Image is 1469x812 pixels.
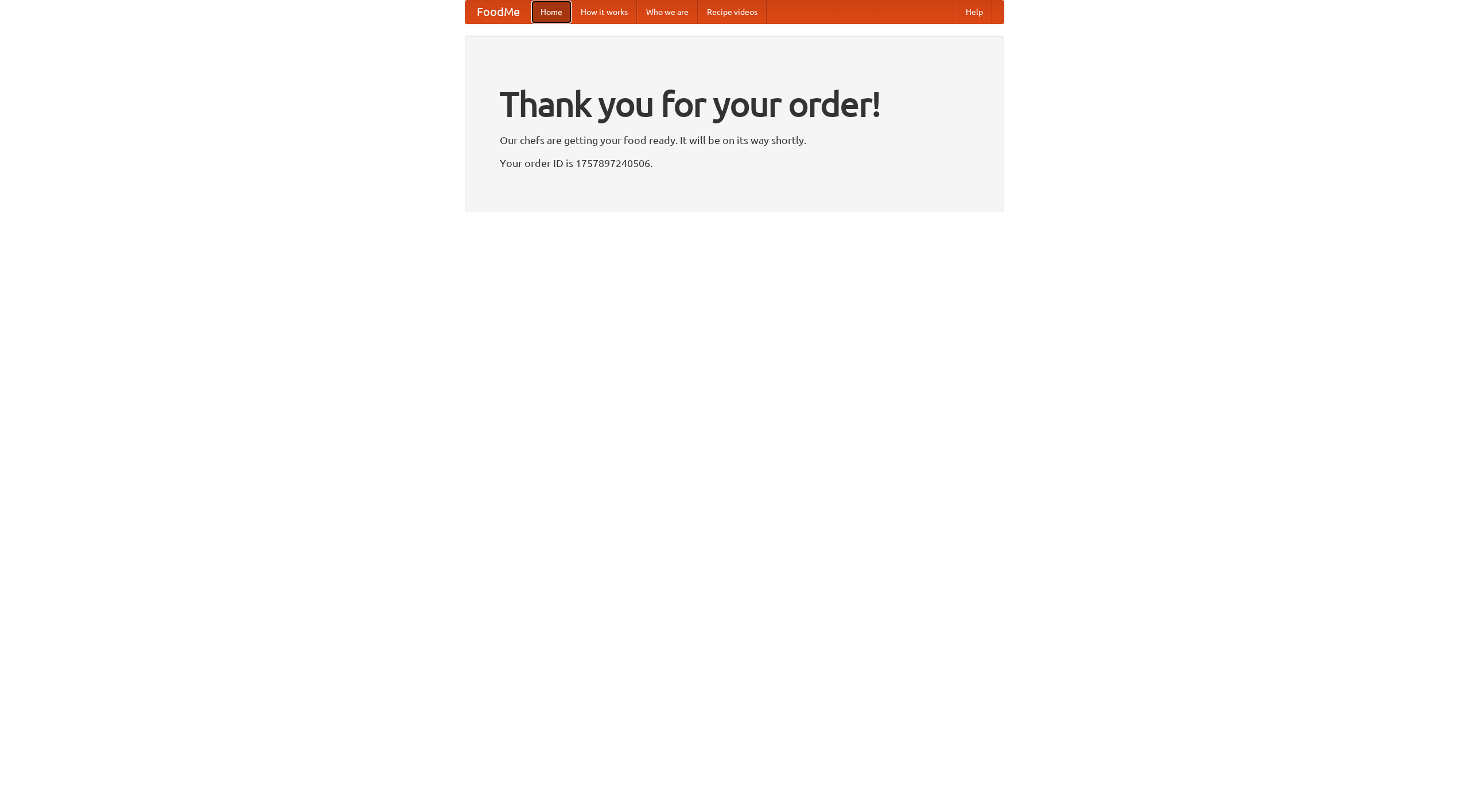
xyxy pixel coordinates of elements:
[531,1,572,24] a: Home
[698,1,767,24] a: Recipe videos
[957,1,992,24] a: Help
[572,1,637,24] a: How it works
[500,76,969,131] h1: Thank you for your order!
[637,1,698,24] a: Who we are
[500,154,969,172] p: Your order ID is 1757897240506.
[500,131,969,149] p: Our chefs are getting your food ready. It will be on its way shortly.
[465,1,531,24] a: FoodMe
